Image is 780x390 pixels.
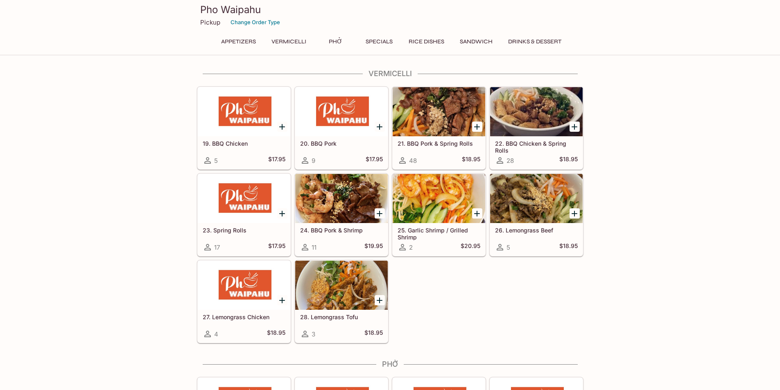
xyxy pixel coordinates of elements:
[312,243,317,251] span: 11
[461,242,480,252] h5: $20.95
[277,295,287,305] button: Add 27. Lemongrass Chicken
[312,330,315,338] span: 3
[317,36,354,47] button: Phở
[570,208,580,219] button: Add 26. Lemongrass Beef
[295,261,388,310] div: 28. Lemongrass Tofu
[559,156,578,165] h5: $18.95
[490,87,583,136] div: 22. BBQ Chicken & Spring Rolls
[200,3,580,16] h3: Pho Waipahu
[361,36,398,47] button: Specials
[559,242,578,252] h5: $18.95
[409,243,413,251] span: 2
[268,242,285,252] h5: $17.95
[375,122,385,132] button: Add 20. BBQ Pork
[455,36,497,47] button: Sandwich
[200,18,220,26] p: Pickup
[490,87,583,169] a: 22. BBQ Chicken & Spring Rolls28$18.95
[506,157,514,165] span: 28
[197,360,583,369] h4: Phở
[392,87,486,169] a: 21. BBQ Pork & Spring Rolls48$18.95
[506,243,510,251] span: 5
[300,227,383,234] h5: 24. BBQ Pork & Shrimp
[214,330,218,338] span: 4
[198,261,290,310] div: 27. Lemongrass Chicken
[495,140,578,153] h5: 22. BBQ Chicken & Spring Rolls
[214,243,220,251] span: 17
[300,140,383,147] h5: 20. BBQ Pork
[490,174,583,256] a: 26. Lemongrass Beef5$18.95
[197,260,291,343] a: 27. Lemongrass Chicken4$18.95
[300,313,383,320] h5: 28. Lemongrass Tofu
[472,208,482,219] button: Add 25. Garlic Shrimp / Grilled Shrimp
[392,174,486,256] a: 25. Garlic Shrimp / Grilled Shrimp2$20.95
[364,242,383,252] h5: $19.95
[364,329,383,339] h5: $18.95
[217,36,260,47] button: Appetizers
[197,174,291,256] a: 23. Spring Rolls17$17.95
[295,260,388,343] a: 28. Lemongrass Tofu3$18.95
[214,157,218,165] span: 5
[295,174,388,223] div: 24. BBQ Pork & Shrimp
[277,122,287,132] button: Add 19. BBQ Chicken
[312,157,315,165] span: 9
[375,208,385,219] button: Add 24. BBQ Pork & Shrimp
[570,122,580,132] button: Add 22. BBQ Chicken & Spring Rolls
[203,313,285,320] h5: 27. Lemongrass Chicken
[495,227,578,234] h5: 26. Lemongrass Beef
[198,174,290,223] div: 23. Spring Rolls
[375,295,385,305] button: Add 28. Lemongrass Tofu
[295,87,388,136] div: 20. BBQ Pork
[366,156,383,165] h5: $17.95
[197,69,583,78] h4: Vermicelli
[404,36,449,47] button: Rice Dishes
[267,329,285,339] h5: $18.95
[462,156,480,165] h5: $18.95
[393,87,485,136] div: 21. BBQ Pork & Spring Rolls
[409,157,417,165] span: 48
[203,227,285,234] h5: 23. Spring Rolls
[490,174,583,223] div: 26. Lemongrass Beef
[398,140,480,147] h5: 21. BBQ Pork & Spring Rolls
[277,208,287,219] button: Add 23. Spring Rolls
[268,156,285,165] h5: $17.95
[398,227,480,240] h5: 25. Garlic Shrimp / Grilled Shrimp
[197,87,291,169] a: 19. BBQ Chicken5$17.95
[227,16,284,29] button: Change Order Type
[295,87,388,169] a: 20. BBQ Pork9$17.95
[203,140,285,147] h5: 19. BBQ Chicken
[295,174,388,256] a: 24. BBQ Pork & Shrimp11$19.95
[267,36,311,47] button: Vermicelli
[393,174,485,223] div: 25. Garlic Shrimp / Grilled Shrimp
[504,36,566,47] button: Drinks & Dessert
[198,87,290,136] div: 19. BBQ Chicken
[472,122,482,132] button: Add 21. BBQ Pork & Spring Rolls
